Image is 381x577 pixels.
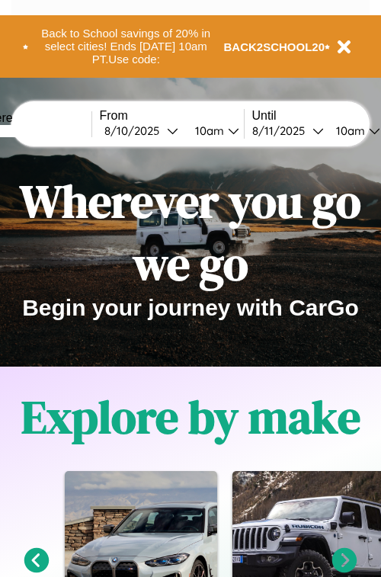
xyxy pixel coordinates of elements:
div: 10am [187,123,228,138]
h1: Explore by make [21,386,360,448]
div: 8 / 10 / 2025 [104,123,167,138]
label: From [100,109,244,123]
button: 8/10/2025 [100,123,183,139]
button: 10am [183,123,244,139]
div: 8 / 11 / 2025 [252,123,312,138]
button: Back to School savings of 20% in select cities! Ends [DATE] 10am PT.Use code: [28,23,224,70]
b: BACK2SCHOOL20 [224,40,325,53]
div: 10am [328,123,369,138]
